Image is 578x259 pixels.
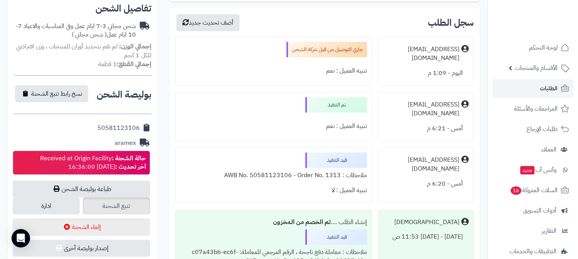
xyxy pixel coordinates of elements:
h2: بوليصة الشحن [97,90,151,99]
span: لم تقم بتحديد أوزان للمنتجات ، وزن افتراضي للكل 1 كجم [16,42,151,60]
strong: إجمالي الوزن: [119,42,151,51]
div: [EMAIL_ADDRESS][DOMAIN_NAME] [383,100,459,118]
div: [EMAIL_ADDRESS][DOMAIN_NAME] [383,156,459,173]
strong: إجمالي القطع: [117,60,151,69]
div: [EMAIL_ADDRESS][DOMAIN_NAME] [383,45,459,63]
span: طلبات الإرجاع [526,124,558,134]
span: الطلبات [540,83,558,94]
div: Open Intercom Messenger [12,229,30,247]
a: العملاء [493,140,573,159]
div: شحن مجاني 3-7 ايام عمل وفي المناسبات والاعياد 7- 10 ايام عمل [14,22,136,40]
div: [DEMOGRAPHIC_DATA] [394,218,459,227]
div: أمس - 6:21 م [383,121,469,136]
div: تنبيه العميل : نعم [180,119,367,134]
div: اليوم - 1:09 م [383,66,469,81]
span: السلات المتروكة [510,185,558,196]
div: تم التنفيذ [305,97,367,113]
span: العملاء [541,144,556,155]
a: طباعة بوليصة الشحن [13,181,150,198]
div: ملاحظات : AWB No. 50581123106 - Order No. 1313 [180,168,367,183]
span: جديد [520,166,534,174]
button: إصدار بوليصة أخرى [13,240,150,257]
a: أدوات التسويق [493,201,573,220]
a: وآتس آبجديد [493,161,573,179]
a: التقارير [493,222,573,240]
span: لوحة التحكم [529,42,558,53]
span: المراجعات والأسئلة [514,103,558,114]
a: المراجعات والأسئلة [493,100,573,118]
span: 16 [510,186,522,195]
span: نسخ رابط تتبع الشحنة [31,89,82,98]
h2: تفاصيل الشحن [14,4,151,13]
button: إلغاء الشحنة [13,218,150,236]
div: تنبيه العميل : لا [180,183,367,198]
button: نسخ رابط تتبع الشحنة [15,85,88,102]
a: الطلبات [493,79,573,98]
a: لوحة التحكم [493,38,573,57]
div: إنشاء الطلب .... [180,215,367,230]
h3: سجل الطلب [428,18,474,27]
a: طلبات الإرجاع [493,120,573,138]
span: ( شحن مجاني ) [72,30,107,39]
strong: حالة الشحنة : [112,154,146,163]
div: aramex [115,139,136,148]
button: أضف تحديث جديد [176,14,240,31]
div: جاري التوصيل من قبل شركة الشحن [286,42,367,57]
span: وآتس آب [519,164,556,175]
div: [DATE] - [DATE] 11:53 ص [383,229,469,244]
a: السلات المتروكة16 [493,181,573,199]
small: 1 قطعة [98,60,151,69]
span: التطبيقات والخدمات [509,246,556,257]
div: Received at Origin Facility [DATE] 16:36:00 [40,154,146,172]
div: تنبيه العميل : نعم [180,63,367,78]
span: الأقسام والمنتجات [515,63,558,73]
div: أمس - 6:20 م [383,176,469,191]
div: قيد التنفيذ [305,153,367,168]
b: تم الخصم من المخزون [273,217,331,227]
a: تتبع الشحنة [83,198,150,214]
span: أدوات التسويق [523,205,556,216]
span: التقارير [542,226,556,236]
strong: آخر تحديث : [115,162,146,171]
a: ادارة [13,198,80,214]
div: 50581123106 [97,124,140,133]
div: قيد التنفيذ [305,229,367,245]
img: logo-2.png [526,15,571,31]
